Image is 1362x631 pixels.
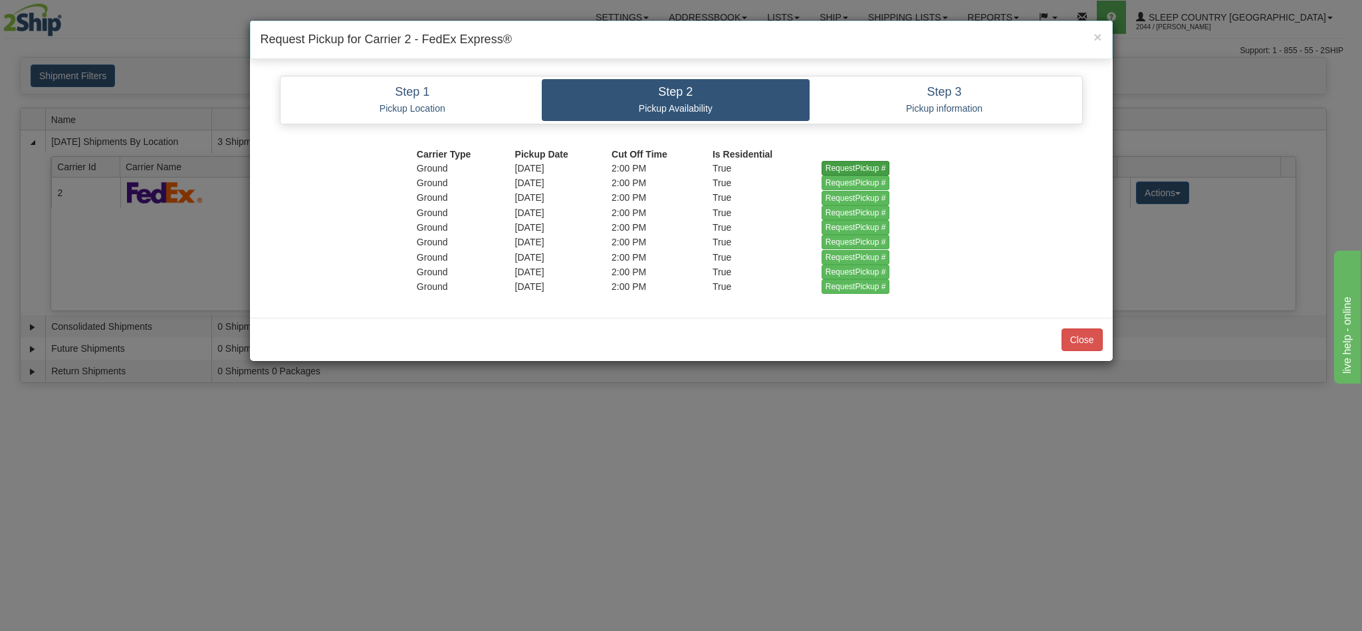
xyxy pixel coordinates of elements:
[612,190,713,205] td: 2:00 PM
[417,249,515,264] td: Ground
[417,265,515,279] td: Ground
[612,279,713,294] td: 2:00 PM
[293,86,532,99] h4: Step 1
[515,235,612,249] td: [DATE]
[515,161,612,176] td: [DATE]
[417,279,515,294] td: Ground
[612,176,713,190] td: 2:00 PM
[612,205,713,220] td: 2:00 PM
[810,79,1079,121] a: Step 3 Pickup information
[515,220,612,235] td: [DATE]
[713,161,822,176] td: True
[822,235,890,249] input: RequestPickup #
[417,220,515,235] td: Ground
[822,250,890,265] input: RequestPickup #
[552,86,800,99] h4: Step 2
[552,102,800,114] p: Pickup Availability
[515,249,612,264] td: [DATE]
[1093,29,1101,45] span: ×
[822,176,890,190] input: RequestPickup #
[822,265,890,279] input: RequestPickup #
[713,265,822,279] td: True
[515,148,612,161] th: Pickup Date
[293,102,532,114] p: Pickup Location
[261,31,1102,49] h4: Request Pickup for Carrier 2 - FedEx Express®
[713,235,822,249] td: True
[515,190,612,205] td: [DATE]
[612,235,713,249] td: 2:00 PM
[713,148,822,161] th: Is Residential
[820,102,1070,114] p: Pickup information
[417,205,515,220] td: Ground
[1093,30,1101,44] button: Close
[713,249,822,264] td: True
[820,86,1070,99] h4: Step 3
[612,265,713,279] td: 2:00 PM
[1062,328,1103,351] button: Close
[515,279,612,294] td: [DATE]
[612,161,713,176] td: 2:00 PM
[417,148,515,161] th: Carrier Type
[417,161,515,176] td: Ground
[515,176,612,190] td: [DATE]
[612,220,713,235] td: 2:00 PM
[417,235,515,249] td: Ground
[822,191,890,205] input: RequestPickup #
[612,249,713,264] td: 2:00 PM
[417,176,515,190] td: Ground
[283,79,542,121] a: Step 1 Pickup Location
[515,205,612,220] td: [DATE]
[10,8,123,24] div: live help - online
[612,148,713,161] th: Cut Off Time
[515,265,612,279] td: [DATE]
[417,190,515,205] td: Ground
[822,220,890,235] input: RequestPickup #
[713,190,822,205] td: True
[713,220,822,235] td: True
[713,205,822,220] td: True
[713,176,822,190] td: True
[542,79,810,121] a: Step 2 Pickup Availability
[1331,247,1361,383] iframe: chat widget
[822,161,890,176] input: RequestPickup #
[713,279,822,294] td: True
[822,205,890,220] input: RequestPickup #
[822,279,890,294] input: RequestPickup #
